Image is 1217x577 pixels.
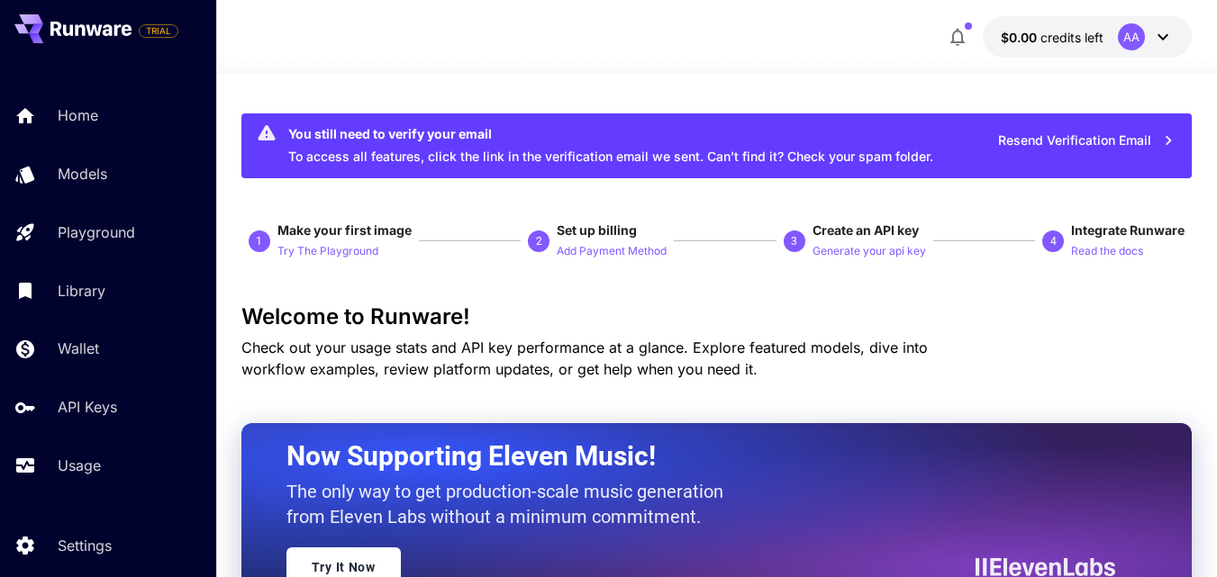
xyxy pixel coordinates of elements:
button: $0.00AA [983,16,1192,58]
p: Try The Playground [277,243,378,260]
span: Make your first image [277,222,412,238]
span: Check out your usage stats and API key performance at a glance. Explore featured models, dive int... [241,338,928,378]
h2: Now Supporting Eleven Music! [286,439,1102,473]
p: Library [58,280,105,302]
p: API Keys [58,396,117,418]
button: Add Payment Method [557,239,667,261]
button: Generate your api key [813,239,926,261]
p: 1 [256,233,262,249]
div: AA [1118,23,1145,50]
p: Read the docs [1071,243,1143,260]
span: $0.00 [1001,30,1040,45]
span: credits left [1040,30,1103,45]
span: Add your payment card to enable full platform functionality. [139,20,178,41]
h3: Welcome to Runware! [241,304,1192,329]
div: $0.00 [1001,28,1103,47]
p: The only way to get production-scale music generation from Eleven Labs without a minimum commitment. [286,479,737,529]
p: 3 [791,233,797,249]
div: To access all features, click the link in the verification email we sent. Can’t find it? Check yo... [288,119,933,173]
span: Integrate Runware [1071,222,1185,238]
p: Home [58,104,98,126]
p: 4 [1050,233,1057,249]
p: Add Payment Method [557,243,667,260]
p: Playground [58,221,135,243]
button: Read the docs [1071,239,1143,261]
span: TRIAL [140,24,177,38]
p: Generate your api key [813,243,926,260]
p: 2 [536,233,542,249]
p: Usage [58,455,101,476]
p: Settings [58,535,112,556]
button: Try The Playground [277,239,378,261]
button: Resend Verification Email [988,122,1185,159]
p: Wallet [58,338,99,359]
div: You still need to verify your email [288,124,933,143]
span: Create an API key [813,222,919,238]
span: Set up billing [557,222,637,238]
p: Models [58,163,107,185]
